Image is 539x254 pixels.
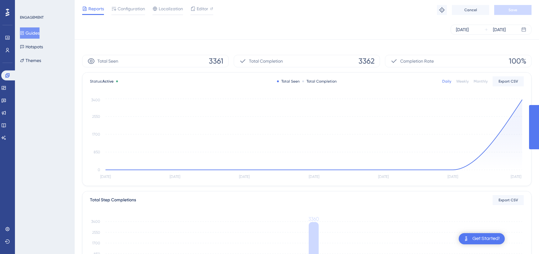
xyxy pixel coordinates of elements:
[499,198,518,203] span: Export CSV
[170,175,180,179] tspan: [DATE]
[359,56,375,66] span: 3362
[90,79,114,84] span: Status:
[94,150,100,154] tspan: 850
[456,79,469,84] div: Weekly
[88,5,104,12] span: Reports
[197,5,208,12] span: Editor
[462,235,470,242] img: launcher-image-alternative-text
[20,27,40,39] button: Guides
[513,229,532,248] iframe: UserGuiding AI Assistant Launcher
[92,132,100,137] tspan: 1700
[91,98,100,102] tspan: 3400
[442,79,451,84] div: Daily
[493,76,524,86] button: Export CSV
[302,79,337,84] div: Total Completion
[472,235,500,242] div: Get Started!
[378,175,389,179] tspan: [DATE]
[100,175,111,179] tspan: [DATE]
[102,79,114,84] span: Active
[159,5,183,12] span: Localization
[456,26,469,33] div: [DATE]
[493,195,524,205] button: Export CSV
[209,56,223,66] span: 3361
[98,168,100,172] tspan: 0
[92,230,100,235] tspan: 2550
[97,57,118,65] span: Total Seen
[91,219,100,224] tspan: 3400
[92,114,100,119] tspan: 2550
[499,79,518,84] span: Export CSV
[118,5,145,12] span: Configuration
[494,5,532,15] button: Save
[90,196,136,204] div: Total Step Completions
[249,57,283,65] span: Total Completion
[309,175,319,179] tspan: [DATE]
[474,79,488,84] div: Monthly
[20,41,43,52] button: Hotspots
[452,5,489,15] button: Cancel
[448,175,458,179] tspan: [DATE]
[92,241,100,245] tspan: 1700
[509,7,517,12] span: Save
[459,233,505,244] div: Open Get Started! checklist
[277,79,300,84] div: Total Seen
[509,56,526,66] span: 100%
[20,55,41,66] button: Themes
[511,175,521,179] tspan: [DATE]
[239,175,250,179] tspan: [DATE]
[493,26,506,33] div: [DATE]
[464,7,477,12] span: Cancel
[308,216,319,222] tspan: 3360
[400,57,434,65] span: Completion Rate
[20,15,44,20] div: ENGAGEMENT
